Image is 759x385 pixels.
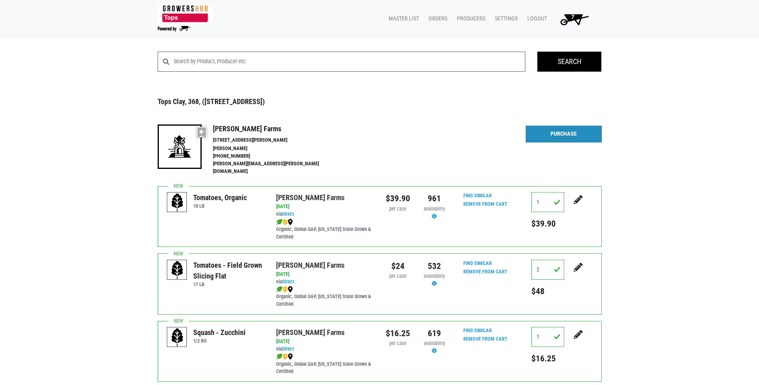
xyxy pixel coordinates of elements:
[531,192,564,212] input: Qty
[276,211,373,218] div: via
[386,327,410,340] div: $16.25
[193,327,246,338] div: Squash - Zucchini
[557,11,592,27] img: Cart
[531,327,564,347] input: Qty
[167,192,187,213] img: placeholder-variety-43d6402dacf2d531de610a020419775a.svg
[288,219,293,225] img: map_marker-0e94453035b3232a4d21701695807de9.png
[276,353,282,360] img: leaf-e5c59151409436ccce96b2ca1b28e03c.png
[459,200,512,209] input: Remove From Cart
[276,219,282,225] img: leaf-e5c59151409436ccce96b2ca1b28e03c.png
[276,203,373,211] div: [DATE]
[276,338,373,345] div: [DATE]
[276,278,373,286] div: via
[531,286,564,297] h5: $48
[282,279,294,285] a: Direct
[282,346,294,352] a: Direct
[463,260,492,266] a: Find Similar
[463,327,492,333] a: Find Similar
[276,271,373,278] div: [DATE]
[531,260,564,280] input: Qty
[276,285,373,308] div: Organic, Global GAP, [US_STATE] State Grown & Certified
[288,286,293,293] img: map_marker-0e94453035b3232a4d21701695807de9.png
[451,11,489,26] a: Producers
[213,124,336,133] h4: [PERSON_NAME] Farms
[550,11,595,27] a: 7
[276,328,344,337] a: [PERSON_NAME] Farms
[537,52,601,72] input: Search
[167,327,187,347] img: placeholder-variety-43d6402dacf2d531de610a020419775a.svg
[459,335,512,344] input: Remove From Cart
[276,353,373,376] div: Organic, Global GAP, [US_STATE] State Grown & Certified
[463,192,492,199] a: Find Similar
[158,124,202,168] img: 19-7441ae2ccb79c876ff41c34f3bd0da69.png
[531,353,564,364] h5: $16.25
[386,273,410,280] div: per case
[167,260,187,280] img: placeholder-variety-43d6402dacf2d531de610a020419775a.svg
[288,353,293,360] img: map_marker-0e94453035b3232a4d21701695807de9.png
[193,338,246,344] h6: 1/2 BU
[386,205,410,213] div: per case
[158,26,191,32] img: Powered by Big Wheelbarrow
[424,340,445,346] span: availability
[276,193,344,202] a: [PERSON_NAME] Farms
[424,206,445,212] span: availability
[282,353,288,360] img: safety-e55c860ca8c00a9c171001a62a92dabd.png
[571,14,574,20] span: 7
[386,192,410,205] div: $39.90
[213,145,336,152] li: [PERSON_NAME]
[526,126,602,142] a: Purchase
[174,52,526,72] input: Search by Product, Producer etc.
[382,11,422,26] a: Master List
[282,211,294,217] a: Direct
[531,219,564,229] h5: $39.90
[213,152,336,160] li: [PHONE_NUMBER]
[213,136,336,144] li: [STREET_ADDRESS][PERSON_NAME]
[193,281,264,287] h6: 17 LB
[422,192,447,205] div: 961
[282,219,288,225] img: safety-e55c860ca8c00a9c171001a62a92dabd.png
[386,340,410,347] div: per case
[422,11,451,26] a: Orders
[424,273,445,279] span: availability
[459,267,512,277] input: Remove From Cart
[193,192,247,203] div: Tomatoes, Organic
[193,203,247,209] h6: 18 LB
[489,11,521,26] a: Settings
[276,218,373,241] div: Organic, Global GAP, [US_STATE] State Grown & Certified
[158,5,213,22] img: 279edf242af8f9d49a69d9d2afa010fb.png
[193,260,264,281] div: Tomatoes - Field Grown Slicing Flat
[213,160,336,175] li: [PERSON_NAME][EMAIL_ADDRESS][PERSON_NAME][DOMAIN_NAME]
[386,260,410,273] div: $24
[282,286,288,293] img: safety-e55c860ca8c00a9c171001a62a92dabd.png
[422,260,447,273] div: 532
[158,97,602,106] h3: Tops Clay, 368, ([STREET_ADDRESS])
[521,11,550,26] a: Logout
[276,345,373,353] div: via
[276,261,344,269] a: [PERSON_NAME] Farms
[276,286,282,293] img: leaf-e5c59151409436ccce96b2ca1b28e03c.png
[422,327,447,340] div: 619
